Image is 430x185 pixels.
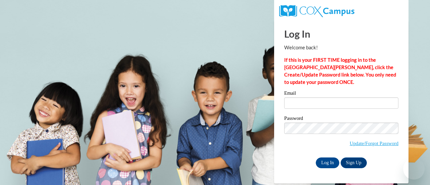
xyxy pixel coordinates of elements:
iframe: Button to launch messaging window [403,158,425,180]
label: Password [284,116,398,123]
a: Update/Forgot Password [350,141,398,146]
strong: If this is your FIRST TIME logging in to the [GEOGRAPHIC_DATA][PERSON_NAME], click the Create/Upd... [284,57,396,85]
a: Sign Up [341,157,367,168]
input: Log In [316,157,339,168]
label: Email [284,91,398,97]
p: Welcome back! [284,44,398,51]
h1: Log In [284,27,398,41]
img: COX Campus [279,5,354,17]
